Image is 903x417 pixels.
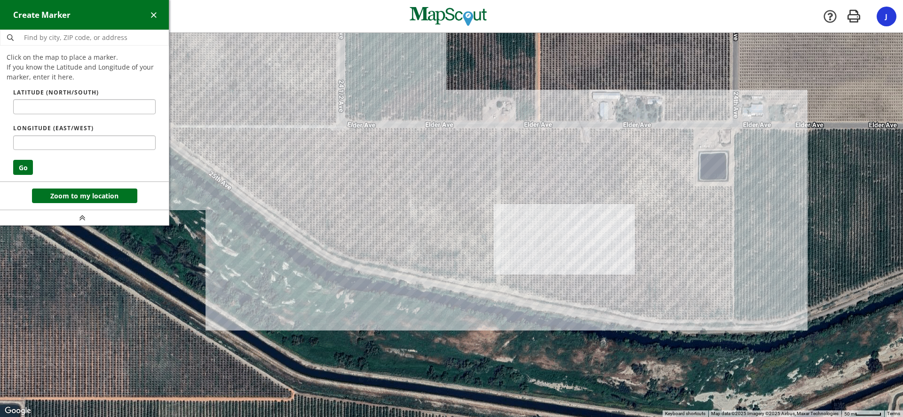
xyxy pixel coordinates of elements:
[7,62,162,82] p: If you know the Latitude and Longitude of your marker, enter it here.
[7,52,162,62] p: Click on the map to place a marker.
[887,411,900,416] a: Terms
[665,410,705,417] button: Keyboard shortcuts
[32,189,137,204] button: Zoom to my location
[13,88,156,97] label: Latitude (North/South)
[841,410,884,417] button: Map Scale: 50 m per 52 pixels
[2,405,33,417] a: Open this area in Google Maps (opens a new window)
[20,30,168,45] input: Find by city, ZIP code, or address
[844,411,855,417] span: 50 m
[13,124,156,133] label: Longitude (East/West)
[2,405,33,417] img: Google
[711,411,839,416] span: Map data ©2025 Imagery ©2025 Airbus, Maxar Technologies
[409,3,488,30] img: MapScout
[823,9,838,24] a: Support Docs
[13,160,33,175] button: Go
[885,12,887,21] span: J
